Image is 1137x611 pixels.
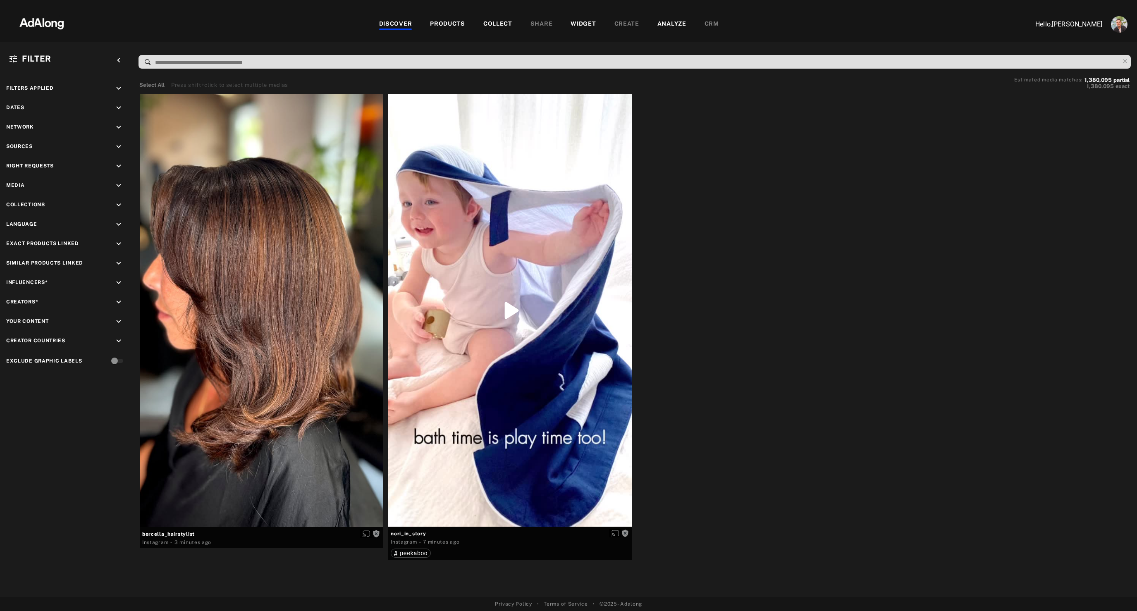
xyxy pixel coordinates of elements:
[1020,19,1102,29] p: Hello, [PERSON_NAME]
[114,84,123,93] i: keyboard_arrow_down
[114,123,123,132] i: keyboard_arrow_down
[142,539,168,546] div: Instagram
[114,162,123,171] i: keyboard_arrow_down
[114,142,123,151] i: keyboard_arrow_down
[6,163,54,169] span: Right Requests
[6,202,45,208] span: Collections
[6,318,48,324] span: Your Content
[6,279,48,285] span: Influencers*
[593,600,595,608] span: •
[114,317,123,326] i: keyboard_arrow_down
[5,10,78,35] img: 63233d7d88ed69de3c212112c67096b6.png
[6,241,79,246] span: Exact Products Linked
[657,19,686,29] div: ANALYZE
[114,200,123,210] i: keyboard_arrow_down
[1084,77,1112,83] span: 1,380,095
[114,239,123,248] i: keyboard_arrow_down
[419,539,421,546] span: ·
[483,19,512,29] div: COLLECT
[430,19,465,29] div: PRODUCTS
[6,338,65,344] span: Creator Countries
[6,299,38,305] span: Creators*
[1084,78,1130,82] button: 1,380,095partial
[423,539,459,545] time: 2025-09-10T10:40:09.000Z
[379,19,412,29] div: DISCOVER
[394,550,428,556] div: peekaboo
[609,529,621,538] button: Enable diffusion on this media
[1014,82,1130,91] button: 1,380,095exact
[614,19,639,29] div: CREATE
[373,531,380,537] span: Rights not requested
[1109,14,1130,35] button: Account settings
[142,530,381,538] span: bercella_hairstylist
[6,357,82,365] div: Exclude Graphic Labels
[6,105,24,110] span: Dates
[391,538,417,546] div: Instagram
[170,539,172,546] span: ·
[114,337,123,346] i: keyboard_arrow_down
[6,143,33,149] span: Sources
[6,182,25,188] span: Media
[114,278,123,287] i: keyboard_arrow_down
[705,19,719,29] div: CRM
[171,81,288,89] div: Press shift+click to select multiple medias
[139,81,165,89] button: Select All
[1014,77,1083,83] span: Estimated media matches:
[1087,83,1114,89] span: 1,380,095
[400,550,428,556] span: peekaboo
[114,56,123,65] i: keyboard_arrow_left
[1111,16,1127,33] img: ACg8ocLjEk1irI4XXb49MzUGwa4F_C3PpCyg-3CPbiuLEZrYEA=s96-c
[114,298,123,307] i: keyboard_arrow_down
[544,600,588,608] a: Terms of Service
[114,181,123,190] i: keyboard_arrow_down
[6,221,37,227] span: Language
[114,220,123,229] i: keyboard_arrow_down
[537,600,539,608] span: •
[360,530,373,538] button: Enable diffusion on this media
[600,600,642,608] span: © 2025 - Adalong
[174,539,211,545] time: 2025-09-10T10:44:36.000Z
[495,600,532,608] a: Privacy Policy
[6,260,83,266] span: Similar Products Linked
[114,259,123,268] i: keyboard_arrow_down
[6,85,54,91] span: Filters applied
[22,54,51,64] span: Filter
[621,530,629,536] span: Rights not requested
[391,530,629,537] span: nori_in_story
[6,124,34,130] span: Network
[114,103,123,112] i: keyboard_arrow_down
[571,19,596,29] div: WIDGET
[530,19,553,29] div: SHARE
